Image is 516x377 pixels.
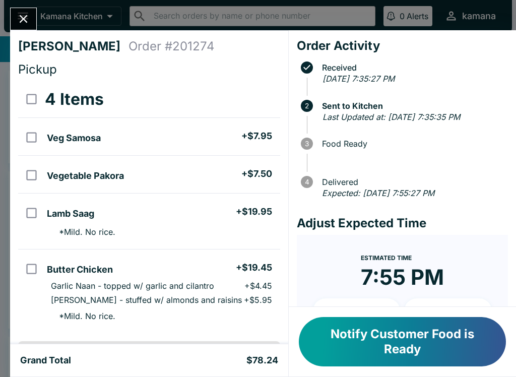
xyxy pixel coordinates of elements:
[241,168,272,180] h5: + $7.50
[47,208,94,220] h5: Lamb Saag
[241,130,272,142] h5: + $7.95
[45,89,104,109] h3: 4 Items
[51,281,214,291] p: Garlic Naan - topped w/ garlic and cilantro
[317,101,508,110] span: Sent to Kitchen
[404,298,492,324] button: + 20
[317,177,508,186] span: Delivered
[11,8,36,30] button: Close
[51,311,115,321] p: * Mild. No rice.
[18,62,57,77] span: Pickup
[317,139,508,148] span: Food Ready
[246,354,278,366] h5: $78.24
[47,170,124,182] h5: Vegetable Pakora
[304,178,309,186] text: 4
[47,264,113,276] h5: Butter Chicken
[47,132,101,144] h5: Veg Samosa
[51,295,242,305] p: [PERSON_NAME] - stuffed w/ almonds and raisins
[322,188,434,198] em: Expected: [DATE] 7:55:27 PM
[322,112,460,122] em: Last Updated at: [DATE] 7:35:35 PM
[236,206,272,218] h5: + $19.95
[322,74,395,84] em: [DATE] 7:35:27 PM
[361,264,444,290] time: 7:55 PM
[297,216,508,231] h4: Adjust Expected Time
[18,81,280,333] table: orders table
[18,39,128,54] h4: [PERSON_NAME]
[299,317,506,366] button: Notify Customer Food is Ready
[297,38,508,53] h4: Order Activity
[244,281,272,291] p: + $4.45
[244,295,272,305] p: + $5.95
[128,39,215,54] h4: Order # 201274
[51,227,115,237] p: * Mild. No rice.
[305,102,309,110] text: 2
[313,298,401,324] button: + 10
[20,354,71,366] h5: Grand Total
[305,140,309,148] text: 3
[361,254,412,262] span: Estimated Time
[236,262,272,274] h5: + $19.45
[317,63,508,72] span: Received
